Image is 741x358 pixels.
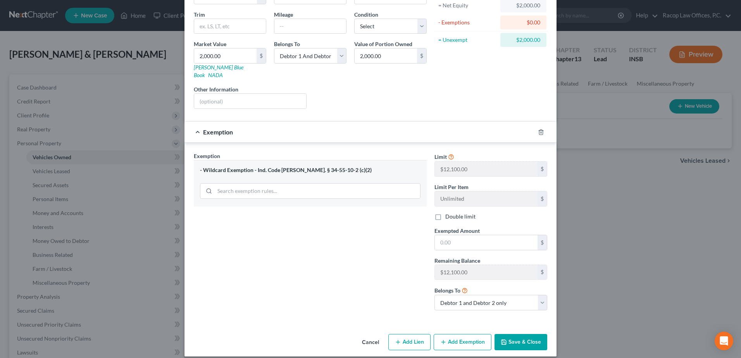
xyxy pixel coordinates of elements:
input: 0.00 [194,48,257,63]
div: $2,000.00 [507,2,540,9]
label: Remaining Balance [434,256,480,265]
span: Limit [434,153,447,160]
span: Belongs To [434,287,460,294]
label: Mileage [274,10,293,19]
input: 0.00 [355,48,417,63]
label: Market Value [194,40,226,48]
input: Search exemption rules... [215,184,420,198]
span: Exemption [203,128,233,136]
div: $ [257,48,266,63]
span: Exemption [194,153,220,159]
div: Open Intercom Messenger [715,332,733,350]
div: $0.00 [507,19,540,26]
div: = Unexempt [438,36,497,44]
button: Cancel [356,335,385,350]
label: Double limit [445,213,476,220]
label: Value of Portion Owned [354,40,412,48]
input: -- [435,191,538,206]
label: Limit Per Item [434,183,469,191]
input: -- [435,162,538,176]
a: NADA [208,72,223,78]
label: Trim [194,10,205,19]
input: -- [435,265,538,280]
button: Add Lien [388,334,431,350]
div: $2,000.00 [507,36,540,44]
span: Exempted Amount [434,227,480,234]
span: Belongs To [274,41,300,47]
label: Condition [354,10,378,19]
div: $ [538,265,547,280]
div: $ [538,191,547,206]
input: -- [274,19,346,34]
div: $ [538,235,547,250]
input: 0.00 [435,235,538,250]
div: - Exemptions [438,19,497,26]
input: (optional) [194,94,306,108]
div: $ [538,162,547,176]
input: ex. LS, LT, etc [194,19,266,34]
button: Add Exemption [434,334,491,350]
a: [PERSON_NAME] Blue Book [194,64,243,78]
div: = Net Equity [438,2,497,9]
button: Save & Close [495,334,547,350]
div: $ [417,48,426,63]
div: - Wildcard Exemption - Ind. Code [PERSON_NAME]. § 34-55-10-2 (c)(2) [200,167,420,174]
label: Other Information [194,85,238,93]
